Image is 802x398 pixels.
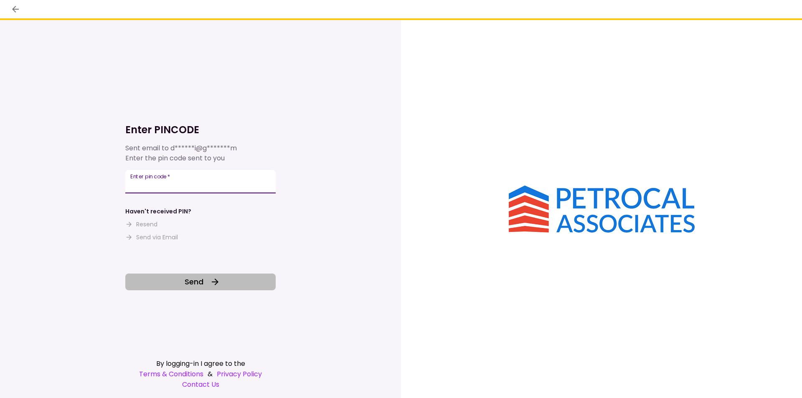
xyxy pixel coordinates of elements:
[125,379,276,390] a: Contact Us
[130,173,170,180] label: Enter pin code
[125,358,276,369] div: By logging-in I agree to the
[125,369,276,379] div: &
[139,369,203,379] a: Terms & Conditions
[509,185,695,233] img: AIO logo
[125,274,276,290] button: Send
[185,276,203,287] span: Send
[125,143,276,163] div: Sent email to Enter the pin code sent to you
[125,123,276,137] h1: Enter PINCODE
[125,233,178,242] button: Send via Email
[125,220,157,229] button: Resend
[217,369,262,379] a: Privacy Policy
[125,207,191,216] div: Haven't received PIN?
[8,2,23,16] button: back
